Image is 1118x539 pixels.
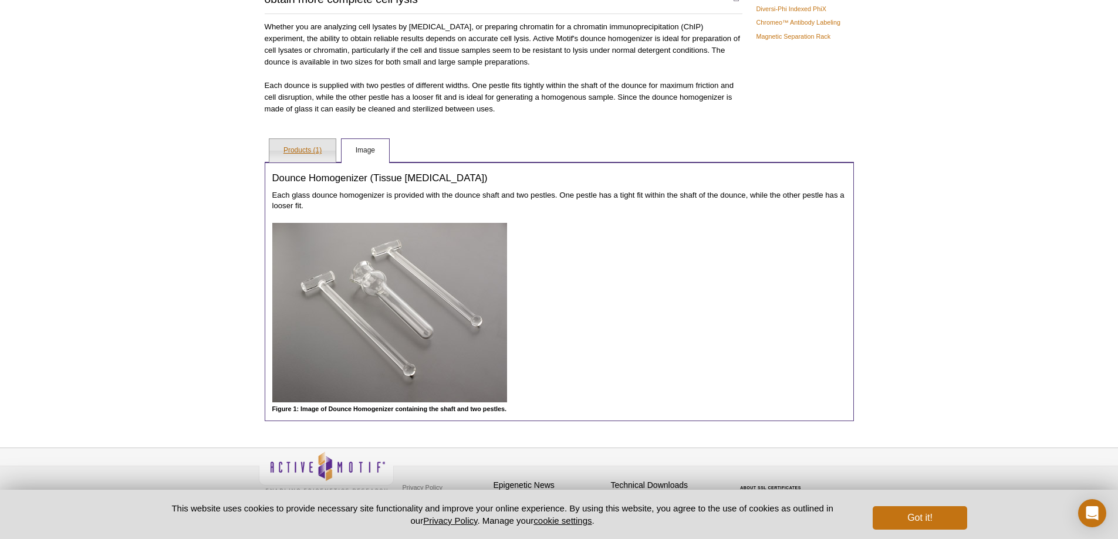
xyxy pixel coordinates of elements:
div: Open Intercom Messenger [1078,499,1106,527]
button: cookie settings [533,516,592,526]
a: Chromeo™ Antibody Labeling [756,17,840,28]
h3: Dounce Homogenizer (Tissue [MEDICAL_DATA]) [272,172,846,184]
img: Image of Dounce Homogenizer (Tissue Grinder) [272,223,507,402]
h4: Figure 1: Image of Dounce Homogenizer containing the shaft and two pestles. [272,405,846,413]
p: Each glass dounce homogenizer is provided with the dounce shaft and two pestles. One pestle has a... [272,190,846,211]
a: Magnetic Separation Rack [756,31,831,42]
h4: Epigenetic News [494,480,605,490]
a: Image [342,139,389,162]
a: Privacy Policy [423,516,477,526]
p: Each dounce is supplied with two pestles of different widths. One pestle fits tightly within the ... [265,80,742,115]
a: Diversi-Phi Indexed PhiX [756,4,826,14]
p: Whether you are analyzing cell lysates by [MEDICAL_DATA], or preparing chromatin for a chromatin ... [265,21,742,68]
a: Privacy Policy [400,479,445,496]
a: ABOUT SSL CERTIFICATES [740,486,801,490]
h4: Technical Downloads [611,480,722,490]
a: Products (1) [269,139,336,162]
table: Click to Verify - This site chose Symantec SSL for secure e-commerce and confidential communicati... [728,469,816,494]
p: This website uses cookies to provide necessary site functionality and improve your online experie... [151,502,854,527]
img: Active Motif, [259,448,394,496]
button: Got it! [873,506,967,530]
